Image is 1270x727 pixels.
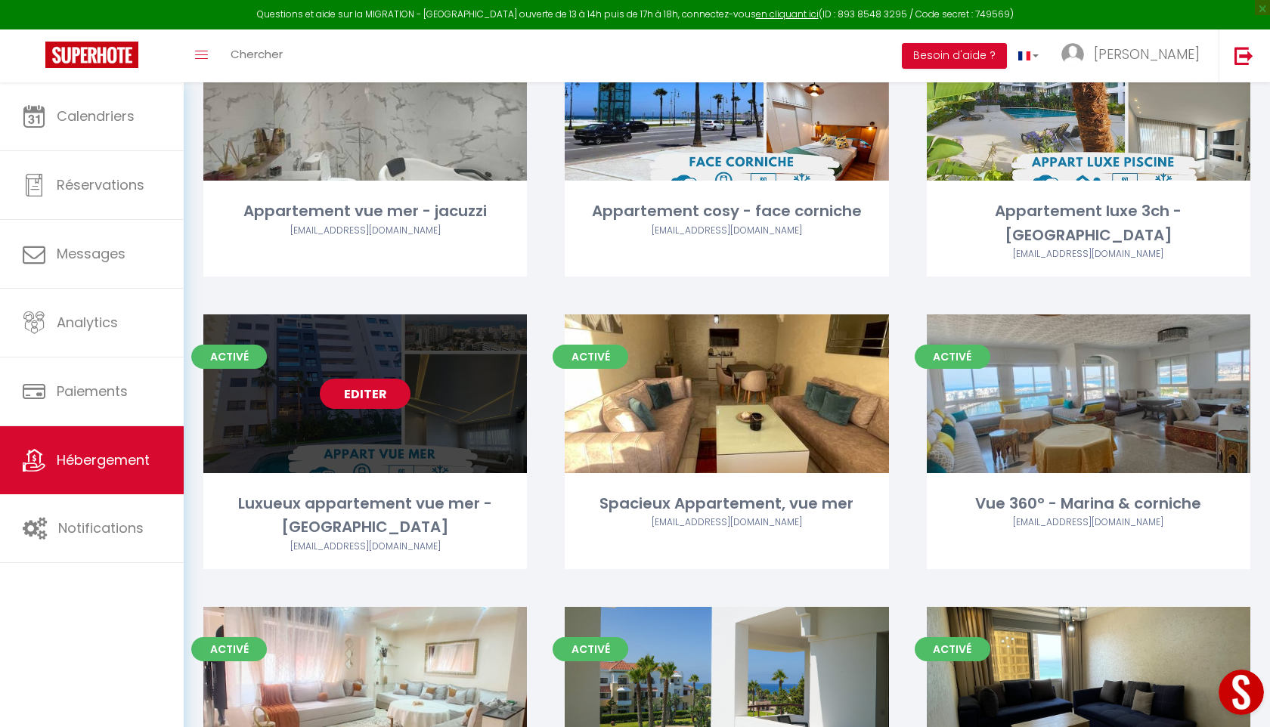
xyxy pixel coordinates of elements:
[1094,45,1200,63] span: [PERSON_NAME]
[1061,43,1084,66] img: ...
[1206,664,1270,727] iframe: LiveChat chat widget
[231,46,283,62] span: Chercher
[756,8,819,20] a: en cliquant ici
[57,175,144,194] span: Réservations
[681,379,772,409] a: Editer
[1043,671,1134,701] a: Editer
[927,492,1250,515] div: Vue 360° - Marina & corniche
[320,86,410,116] a: Editer
[320,671,410,701] a: Editer
[219,29,294,82] a: Chercher
[553,345,628,369] span: Activé
[927,200,1250,247] div: Appartement luxe 3ch - [GEOGRAPHIC_DATA]
[915,637,990,661] span: Activé
[927,247,1250,261] div: Airbnb
[191,637,267,661] span: Activé
[553,637,628,661] span: Activé
[681,86,772,116] a: Editer
[203,492,527,540] div: Luxueux appartement vue mer - [GEOGRAPHIC_DATA]
[58,518,144,537] span: Notifications
[565,492,888,515] div: Spacieux Appartement, vue mer
[1043,379,1134,409] a: Editer
[203,224,527,238] div: Airbnb
[57,450,150,469] span: Hébergement
[1234,46,1253,65] img: logout
[203,540,527,554] div: Airbnb
[902,43,1007,69] button: Besoin d'aide ?
[191,345,267,369] span: Activé
[565,515,888,530] div: Airbnb
[1043,86,1134,116] a: Editer
[57,382,128,401] span: Paiements
[45,42,138,68] img: Super Booking
[320,379,410,409] a: Editer
[927,515,1250,530] div: Airbnb
[1050,29,1219,82] a: ... [PERSON_NAME]
[57,244,125,263] span: Messages
[57,107,135,125] span: Calendriers
[681,671,772,701] a: Editer
[565,224,888,238] div: Airbnb
[203,200,527,223] div: Appartement vue mer - jacuzzi
[915,345,990,369] span: Activé
[57,313,118,332] span: Analytics
[565,200,888,223] div: Appartement cosy - face corniche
